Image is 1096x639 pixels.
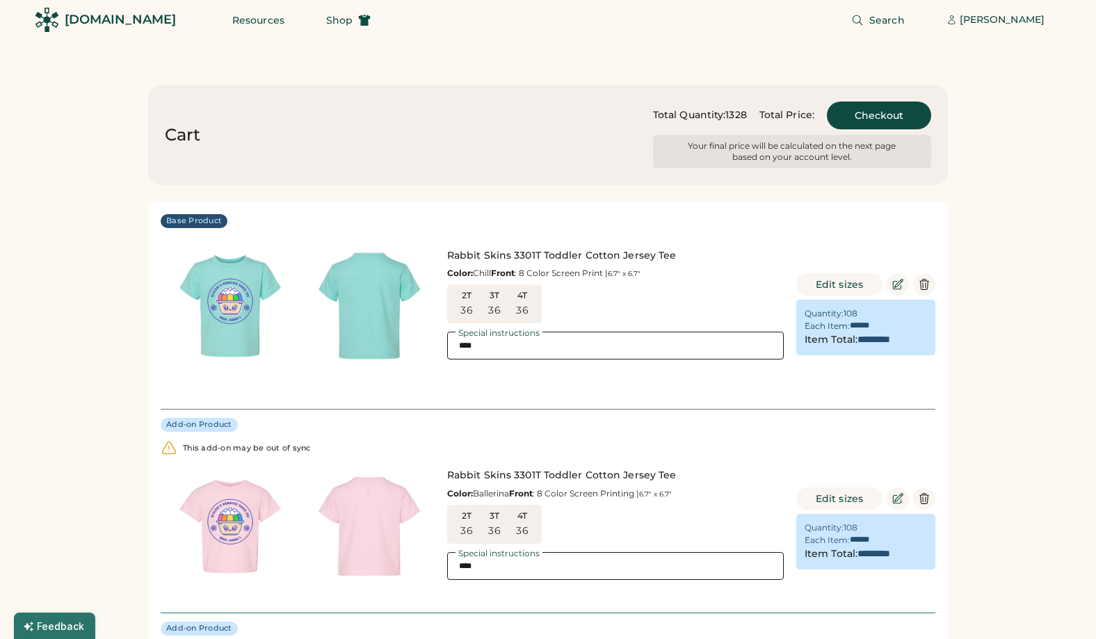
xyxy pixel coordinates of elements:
div: 3T [483,290,506,301]
font: 6.7" x 6.7" [639,490,672,499]
div: 36 [488,304,501,318]
div: Add-on Product [166,623,232,634]
img: generate-image [161,236,300,375]
img: generate-image [300,457,439,596]
div: 36 [516,524,529,538]
button: Edit Product [887,487,909,510]
div: 36 [460,524,473,538]
div: Base Product [166,216,222,227]
div: Rabbit Skins 3301T Toddler Cotton Jersey Tee [447,469,784,483]
iframe: Front Chat [1030,576,1090,636]
div: Total Quantity: [653,108,726,122]
span: Search [869,15,905,25]
div: Item Total: [805,333,857,347]
div: Your final price will be calculated on the next page based on your account level. [684,140,900,163]
img: Rendered Logo - Screens [35,8,59,32]
div: [PERSON_NAME] [960,13,1045,27]
div: 1328 [725,108,746,122]
span: Shop [326,15,353,25]
button: Shop [309,6,387,34]
div: Each Item: [805,321,850,332]
button: Delete [913,273,935,296]
img: generate-image [300,236,439,375]
div: Rabbit Skins 3301T Toddler Cotton Jersey Tee [447,249,784,263]
div: 2T [456,510,478,521]
div: 108 [844,522,857,533]
button: Search [835,6,921,34]
div: This add-on may be out of sync [183,444,311,453]
div: Special instructions [456,329,542,337]
button: Edit sizes [796,487,883,510]
div: Ballerina : 8 Color Screen Printing | [447,488,784,499]
img: generate-image [161,457,300,596]
div: [DOMAIN_NAME] [65,11,176,29]
strong: Color: [447,488,473,499]
div: 4T [511,290,533,301]
div: 4T [511,510,533,521]
div: Quantity: [805,308,844,319]
div: 108 [844,308,857,319]
div: Quantity: [805,522,844,533]
strong: Front [509,488,533,499]
strong: Front [491,268,515,278]
button: Edit Product [887,273,909,296]
button: Delete [913,487,935,510]
div: 36 [488,524,501,538]
button: Checkout [827,102,931,129]
div: 36 [460,304,473,318]
div: Total Price: [759,108,814,122]
div: 36 [516,304,529,318]
div: 3T [483,510,506,521]
div: Cart [165,124,200,146]
font: 6.7" x 6.7" [608,269,640,278]
div: Special instructions [456,549,542,558]
div: Chill : 8 Color Screen Print | [447,268,784,279]
div: Each Item: [805,535,850,546]
strong: Color: [447,268,473,278]
div: Add-on Product [166,419,232,430]
button: Edit sizes [796,273,883,296]
div: Item Total: [805,547,857,561]
button: Resources [216,6,301,34]
div: 2T [456,290,478,301]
